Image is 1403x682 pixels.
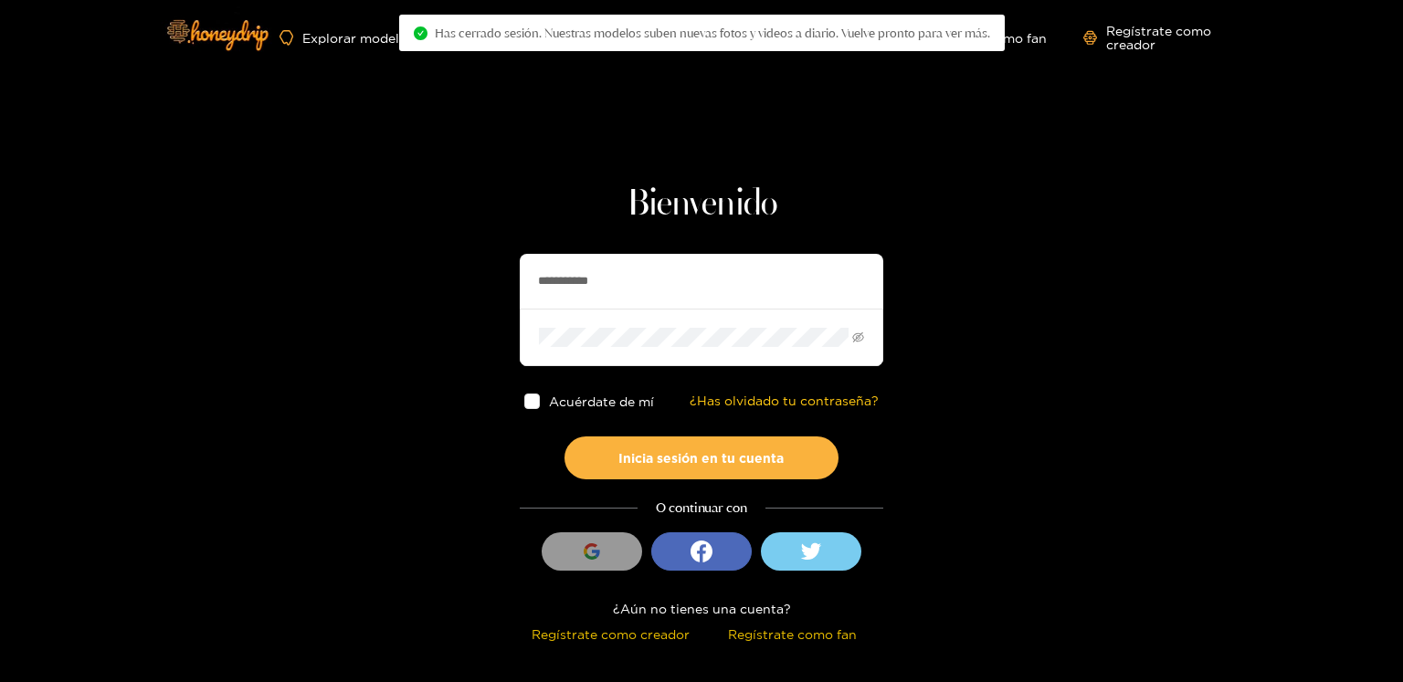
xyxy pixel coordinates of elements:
[656,499,747,516] font: O continuar con
[1106,24,1211,51] font: Regístrate como creador
[690,393,879,407] font: ¿Has olvidado tu contraseña?
[549,394,654,408] font: Acuérdate de mí
[627,186,777,223] font: Bienvenido
[613,602,791,615] font: ¿Aún no tienes una cuenta?
[414,26,427,40] span: círculo de control
[1083,24,1250,51] a: Regístrate como creador
[728,627,857,641] font: Regístrate como fan
[280,30,414,46] a: Explorar modelos
[302,31,414,45] font: Explorar modelos
[564,436,839,479] button: Inicia sesión en tu cuenta
[532,627,690,641] font: Regístrate como creador
[619,451,785,465] font: Inicia sesión en tu cuenta
[852,331,864,343] span: ojo invisible
[435,26,990,40] font: Has cerrado sesión. Nuestras modelos suben nuevas fotos y videos a diario. Vuelve pronto para ver...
